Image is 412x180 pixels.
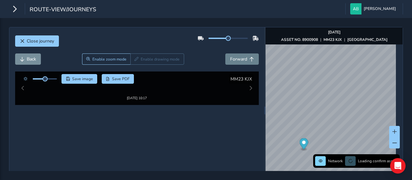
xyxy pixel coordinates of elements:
button: [PERSON_NAME] [350,3,398,14]
button: Zoom [82,53,131,65]
span: Enable zoom mode [92,57,126,62]
span: route-view/journeys [30,5,96,14]
strong: ASSET NO. 8900908 [281,37,318,42]
span: Save PDF [112,76,130,81]
button: Save [61,74,97,84]
strong: [DATE] [328,30,341,35]
span: Loading confirm assets [358,158,398,164]
span: [PERSON_NAME] [364,3,396,14]
img: Thumbnail frame [117,81,156,87]
button: Forward [225,53,259,65]
strong: MM23 KJX [323,37,342,42]
div: Map marker [300,138,308,151]
div: [DATE] 10:17 [117,87,156,92]
button: Close journey [15,35,59,47]
span: Network [328,158,343,164]
span: Close journey [27,38,54,44]
span: MM23 KJX [230,76,252,82]
span: Forward [230,56,247,62]
div: Open Intercom Messenger [390,158,406,174]
span: Save image [72,76,93,81]
img: diamond-layout [350,3,361,14]
div: | | [281,37,388,42]
button: PDF [102,74,134,84]
strong: [GEOGRAPHIC_DATA] [347,37,388,42]
button: Back [15,53,41,65]
span: Back [27,56,36,62]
